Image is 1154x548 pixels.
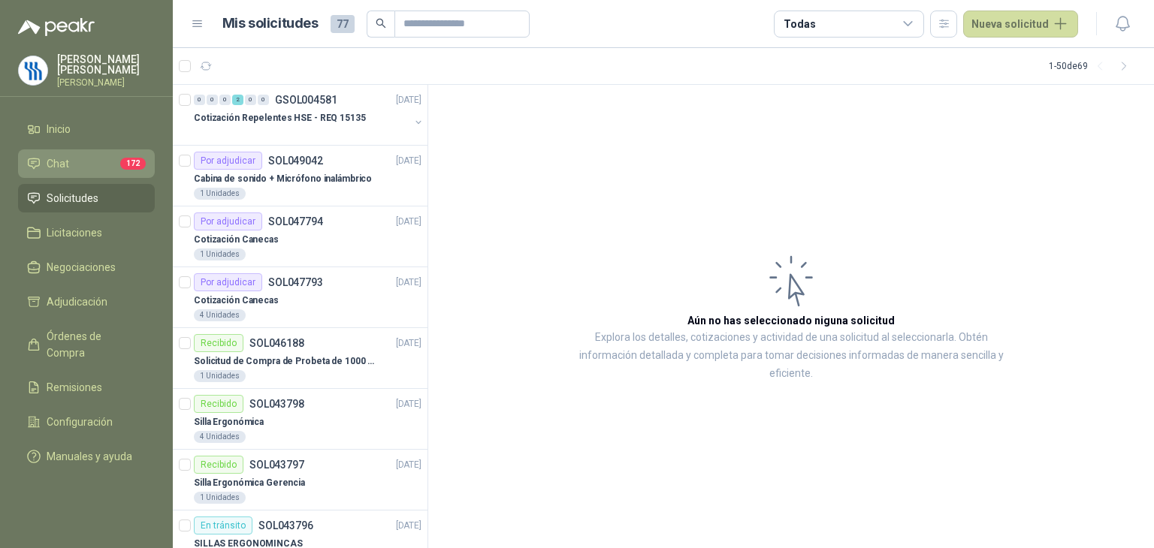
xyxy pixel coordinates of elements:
button: Nueva solicitud [963,11,1078,38]
p: SOL047793 [268,277,323,288]
p: SOL043797 [249,459,304,470]
div: En tránsito [194,516,252,534]
div: 4 Unidades [194,309,246,321]
div: 1 Unidades [194,188,246,200]
span: Negociaciones [47,259,116,276]
a: Por adjudicarSOL049042[DATE] Cabina de sonido + Micrófono inalámbrico1 Unidades [173,146,427,206]
a: RecibidoSOL043798[DATE] Silla Ergonómica4 Unidades [173,389,427,450]
p: SOL043798 [249,399,304,409]
p: [DATE] [396,336,421,351]
p: SOL047794 [268,216,323,227]
p: [DATE] [396,93,421,107]
div: 0 [219,95,231,105]
p: Solicitud de Compra de Probeta de 1000 mL (Plastica) [194,354,381,369]
div: Por adjudicar [194,212,262,230]
a: Remisiones [18,373,155,402]
span: Configuración [47,414,113,430]
div: 1 Unidades [194,492,246,504]
div: Por adjudicar [194,152,262,170]
p: [DATE] [396,154,421,168]
div: 0 [207,95,218,105]
a: RecibidoSOL043797[DATE] Silla Ergonómica Gerencia1 Unidades [173,450,427,510]
p: [DATE] [396,276,421,290]
p: SOL049042 [268,155,323,166]
a: Adjudicación [18,288,155,316]
span: search [376,18,386,29]
p: Cotización Repelentes HSE - REQ 15135 [194,111,366,125]
div: Recibido [194,395,243,413]
div: 0 [258,95,269,105]
p: [PERSON_NAME] [57,78,155,87]
div: Recibido [194,456,243,474]
p: [DATE] [396,215,421,229]
div: 0 [245,95,256,105]
div: Todas [784,16,815,32]
div: 1 Unidades [194,370,246,382]
div: 1 Unidades [194,248,246,260]
p: SOL043796 [258,520,313,531]
p: Cabina de sonido + Micrófono inalámbrico [194,172,372,186]
a: Órdenes de Compra [18,322,155,367]
div: 1 - 50 de 69 [1049,54,1136,78]
img: Company Logo [19,56,47,85]
a: RecibidoSOL046188[DATE] Solicitud de Compra de Probeta de 1000 mL (Plastica)1 Unidades [173,328,427,389]
a: 0 0 0 2 0 0 GSOL004581[DATE] Cotización Repelentes HSE - REQ 15135 [194,91,424,139]
div: 2 [232,95,243,105]
h3: Aún no has seleccionado niguna solicitud [687,312,895,329]
span: Chat [47,155,69,172]
a: Negociaciones [18,253,155,282]
div: Recibido [194,334,243,352]
p: Cotización Canecas [194,294,279,308]
a: Solicitudes [18,184,155,212]
a: Manuales y ayuda [18,442,155,471]
span: Licitaciones [47,224,102,241]
div: 0 [194,95,205,105]
p: Explora los detalles, cotizaciones y actividad de una solicitud al seleccionarla. Obtén informaci... [579,329,1004,383]
span: 77 [331,15,355,33]
p: [DATE] [396,519,421,533]
span: 172 [120,158,146,170]
p: GSOL004581 [275,95,337,105]
h1: Mis solicitudes [222,13,319,35]
p: SOL046188 [249,338,304,348]
p: [DATE] [396,397,421,411]
div: Por adjudicar [194,273,262,291]
a: Licitaciones [18,218,155,247]
span: Manuales y ayuda [47,448,132,465]
p: Silla Ergonómica [194,415,264,429]
p: [PERSON_NAME] [PERSON_NAME] [57,54,155,75]
span: Remisiones [47,379,102,396]
span: Inicio [47,121,71,137]
p: Silla Ergonómica Gerencia [194,476,305,490]
a: Por adjudicarSOL047793[DATE] Cotización Canecas4 Unidades [173,267,427,328]
span: Adjudicación [47,294,107,310]
div: 4 Unidades [194,431,246,443]
a: Chat172 [18,149,155,178]
p: [DATE] [396,458,421,472]
span: Solicitudes [47,190,98,206]
a: Por adjudicarSOL047794[DATE] Cotización Canecas1 Unidades [173,206,427,267]
span: Órdenes de Compra [47,328,140,361]
p: Cotización Canecas [194,233,279,247]
a: Inicio [18,115,155,143]
img: Logo peakr [18,18,95,36]
a: Configuración [18,408,155,436]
